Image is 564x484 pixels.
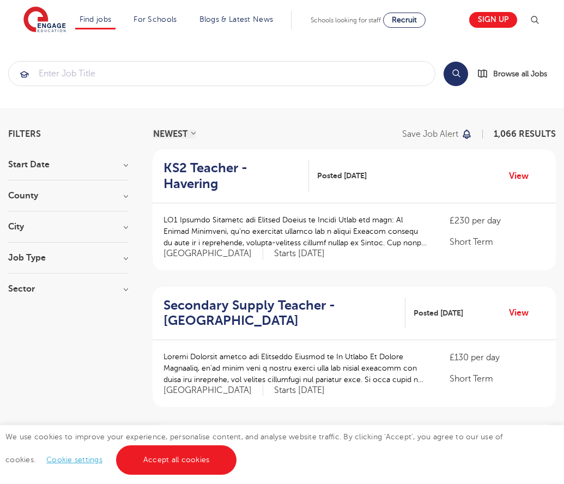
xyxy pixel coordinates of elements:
span: Posted [DATE] [414,307,463,319]
p: £130 per day [450,351,545,364]
h3: County [8,191,128,200]
p: Short Term [450,235,545,249]
span: [GEOGRAPHIC_DATA] [163,248,263,259]
p: Loremi Dolorsit ametco adi Elitseddo Eiusmod te In Utlabo Et Dolore Magnaaliq, en’ad minim veni q... [163,351,428,385]
a: For Schools [134,15,177,23]
h2: KS2 Teacher - Havering [163,160,300,192]
p: LO1 Ipsumdo Sitametc adi Elitsed Doeius te Incidi Utlab etd magn: Al Enimad Minimveni, qu’no exer... [163,214,428,249]
img: Engage Education [23,7,66,34]
a: View [509,169,537,183]
a: Recruit [383,13,426,28]
h3: Job Type [8,253,128,262]
a: Cookie settings [46,456,102,464]
button: Save job alert [402,130,472,138]
a: Sign up [469,12,517,28]
h2: Secondary Supply Teacher - [GEOGRAPHIC_DATA] [163,298,397,329]
a: Find jobs [80,15,112,23]
a: KS2 Teacher - Havering [163,160,309,192]
input: Submit [9,62,435,86]
h3: Sector [8,285,128,293]
a: Secondary Supply Teacher - [GEOGRAPHIC_DATA] [163,298,405,329]
p: Starts [DATE] [274,248,325,259]
p: Short Term [450,372,545,385]
span: Recruit [392,16,417,24]
p: Save job alert [402,130,458,138]
h3: City [8,222,128,231]
span: Filters [8,130,41,138]
span: We use cookies to improve your experience, personalise content, and analyse website traffic. By c... [5,433,503,464]
span: 1,066 RESULTS [494,129,556,139]
span: Schools looking for staff [311,16,381,24]
a: Accept all cookies [116,445,237,475]
p: Starts [DATE] [274,385,325,396]
span: [GEOGRAPHIC_DATA] [163,385,263,396]
button: Search [444,62,468,86]
div: Submit [8,61,435,86]
span: Posted [DATE] [317,170,367,181]
a: Blogs & Latest News [199,15,274,23]
a: Browse all Jobs [477,68,556,80]
a: View [509,306,537,320]
h3: Start Date [8,160,128,169]
p: £230 per day [450,214,545,227]
span: Browse all Jobs [493,68,547,80]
